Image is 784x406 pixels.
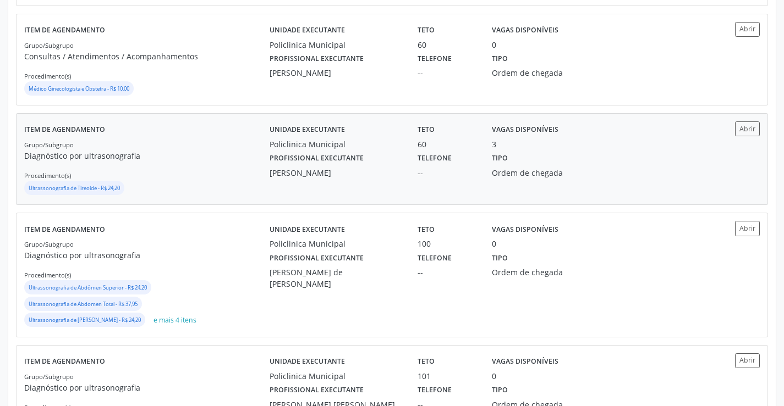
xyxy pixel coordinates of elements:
label: Vagas disponíveis [492,121,558,138]
div: 60 [418,138,476,150]
div: 60 [418,39,476,51]
small: Ultrassonografia de Abdomen Total - R$ 37,95 [29,301,138,308]
label: Tipo [492,51,508,68]
label: Teto [418,121,435,138]
label: Tipo [492,150,508,167]
small: Grupo/Subgrupo [24,141,74,149]
button: Abrir [735,22,760,37]
div: -- [418,67,476,79]
div: Policlinica Municipal [270,138,402,150]
label: Profissional executante [270,51,364,68]
label: Telefone [418,382,452,399]
small: Procedimento(s) [24,271,71,279]
div: 100 [418,238,476,249]
p: Diagnóstico por ultrasonografia [24,382,270,393]
p: Consultas / Atendimentos / Acompanhamentos [24,51,270,62]
small: Grupo/Subgrupo [24,372,74,381]
button: Abrir [735,221,760,236]
div: 0 [492,370,496,382]
label: Item de agendamento [24,121,105,138]
div: [PERSON_NAME] [270,67,402,79]
p: Diagnóstico por ultrasonografia [24,249,270,261]
label: Item de agendamento [24,221,105,238]
label: Item de agendamento [24,22,105,39]
div: -- [418,167,476,179]
div: Policlinica Municipal [270,370,402,382]
p: Diagnóstico por ultrasonografia [24,150,270,162]
div: 0 [492,238,496,249]
div: Ordem de chegada [492,266,588,278]
div: Ordem de chegada [492,167,588,179]
label: Tipo [492,249,508,266]
small: Procedimento(s) [24,72,71,80]
label: Profissional executante [270,150,364,167]
div: [PERSON_NAME] [270,167,402,179]
small: Ultrassonografia de Tireoide - R$ 24,20 [29,185,120,192]
div: -- [418,266,476,278]
label: Unidade executante [270,221,345,238]
label: Teto [418,221,435,238]
label: Telefone [418,249,452,266]
small: Procedimento(s) [24,171,71,180]
div: 3 [492,138,496,150]
label: Telefone [418,150,452,167]
div: Policlinica Municipal [270,39,402,51]
small: Grupo/Subgrupo [24,240,74,248]
label: Vagas disponíveis [492,22,558,39]
div: 101 [418,370,476,382]
button: Abrir [735,353,760,368]
div: Policlinica Municipal [270,238,402,249]
div: Ordem de chegada [492,67,588,79]
label: Teto [418,22,435,39]
label: Unidade executante [270,22,345,39]
label: Unidade executante [270,121,345,138]
div: 0 [492,39,496,51]
label: Teto [418,353,435,370]
small: Ultrassonografia de [PERSON_NAME] - R$ 24,20 [29,316,141,324]
label: Profissional executante [270,382,364,399]
small: Grupo/Subgrupo [24,41,74,49]
label: Vagas disponíveis [492,353,558,370]
label: Tipo [492,382,508,399]
button: Abrir [735,121,760,136]
small: Ultrassonografia de Abdômen Superior - R$ 24,20 [29,284,147,291]
div: [PERSON_NAME] de [PERSON_NAME] [270,266,402,290]
label: Unidade executante [270,353,345,370]
small: Médico Ginecologista e Obstetra - R$ 10,00 [29,85,129,92]
label: Profissional executante [270,249,364,266]
label: Vagas disponíveis [492,221,558,238]
label: Item de agendamento [24,353,105,370]
label: Telefone [418,51,452,68]
button: e mais 4 itens [149,313,201,327]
